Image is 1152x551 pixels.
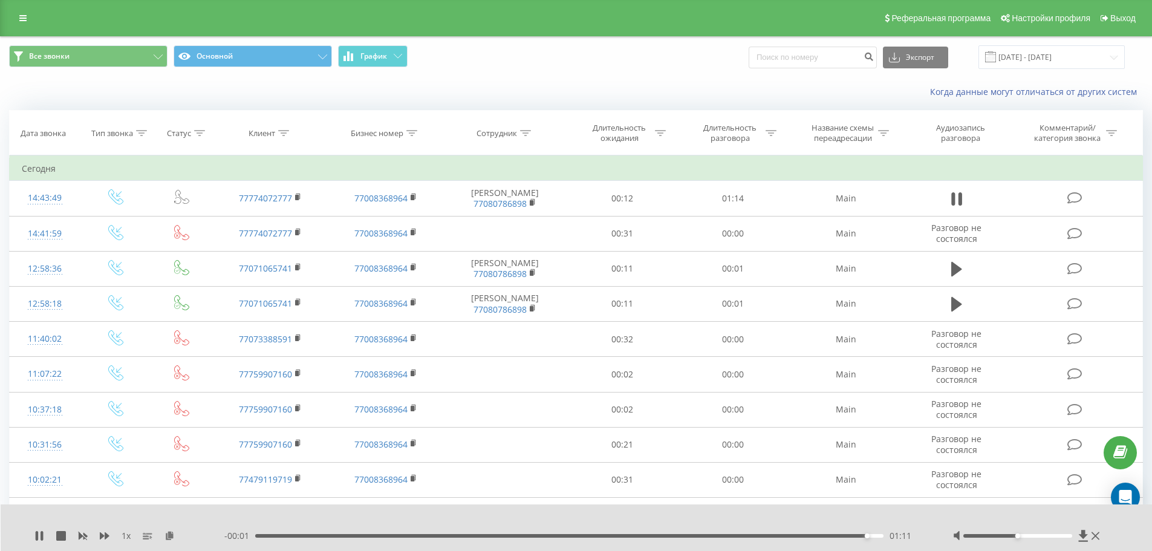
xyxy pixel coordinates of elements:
div: Длительность разговора [698,123,763,143]
span: Разговор не состоялся [931,328,981,350]
a: 77008368964 [354,368,408,380]
td: Main [788,462,903,497]
div: Бизнес номер [351,128,403,139]
td: 00:02 [567,357,678,392]
td: 00:00 [678,498,789,533]
td: [PERSON_NAME] [443,251,567,286]
a: 77008368964 [354,439,408,450]
div: Сотрудник [477,128,517,139]
td: 00:00 [678,322,789,357]
td: 00:00 [678,462,789,497]
div: 10:01:04 [22,503,68,527]
a: 77774072777 [239,192,292,204]
td: 00:00 [678,357,789,392]
span: График [360,52,387,60]
button: Экспорт [883,47,948,68]
td: Main [788,392,903,427]
td: Main [788,357,903,392]
div: Длительность ожидания [587,123,652,143]
a: 77080786898 [473,304,527,315]
td: [PERSON_NAME] [443,181,567,216]
td: 00:11 [567,251,678,286]
a: 77080786898 [473,198,527,209]
div: 12:58:36 [22,257,68,281]
td: [PERSON_NAME] [443,286,567,321]
span: Настройки профиля [1012,13,1090,23]
td: Main [788,181,903,216]
a: 77774072777 [239,227,292,239]
span: Разговор не состоялся [931,468,981,491]
a: 77008368964 [354,333,408,345]
span: 1 x [122,530,131,542]
td: Main [788,498,903,533]
span: Разговор не состоялся [931,503,981,526]
a: 77008368964 [354,298,408,309]
div: 10:37:18 [22,398,68,422]
td: 01:14 [678,181,789,216]
div: 10:02:21 [22,468,68,492]
td: 00:11 [567,286,678,321]
a: 77759907160 [239,403,292,415]
div: Accessibility label [1015,533,1020,538]
td: 00:31 [567,216,678,251]
div: Дата звонка [21,128,66,139]
td: 00:00 [678,392,789,427]
a: 77071065741 [239,262,292,274]
div: 11:40:02 [22,327,68,351]
div: 10:31:56 [22,433,68,457]
td: 00:21 [567,427,678,462]
span: Разговор не состоялся [931,222,981,244]
td: 00:31 [567,498,678,533]
a: 77071065741 [239,298,292,309]
div: 14:43:49 [22,186,68,210]
div: Комментарий/категория звонка [1032,123,1103,143]
td: 00:02 [567,392,678,427]
div: Тип звонка [91,128,133,139]
div: Аудиозапись разговора [921,123,1000,143]
td: 00:32 [567,322,678,357]
div: 11:07:22 [22,362,68,386]
td: Main [788,322,903,357]
td: Сегодня [10,157,1143,181]
td: 00:01 [678,251,789,286]
span: Реферальная программа [891,13,991,23]
div: Open Intercom Messenger [1111,483,1140,512]
a: Когда данные могут отличаться от других систем [930,86,1143,97]
div: 14:41:59 [22,222,68,246]
a: 77008368964 [354,192,408,204]
a: 77479119719 [239,474,292,485]
span: Разговор не состоялся [931,433,981,455]
div: Клиент [249,128,275,139]
td: Main [788,286,903,321]
a: 77080786898 [473,268,527,279]
span: Разговор не состоялся [931,398,981,420]
button: Основной [174,45,332,67]
div: Accessibility label [864,533,869,538]
div: Название схемы переадресации [810,123,875,143]
div: 12:58:18 [22,292,68,316]
a: 77073388591 [239,333,292,345]
td: Main [788,251,903,286]
span: Разговор не состоялся [931,363,981,385]
td: 00:31 [567,462,678,497]
a: 77008368964 [354,227,408,239]
span: Выход [1110,13,1136,23]
a: 77759907160 [239,368,292,380]
td: Main [788,216,903,251]
button: График [338,45,408,67]
input: Поиск по номеру [749,47,877,68]
td: 00:12 [567,181,678,216]
a: 77008368964 [354,474,408,485]
td: 00:00 [678,427,789,462]
td: 00:01 [678,286,789,321]
span: Все звонки [29,51,70,61]
span: 01:11 [890,530,911,542]
button: Все звонки [9,45,168,67]
a: 77008368964 [354,262,408,274]
a: 77759907160 [239,439,292,450]
td: 00:00 [678,216,789,251]
div: Статус [167,128,191,139]
td: Main [788,427,903,462]
a: 77008368964 [354,403,408,415]
span: - 00:01 [224,530,255,542]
